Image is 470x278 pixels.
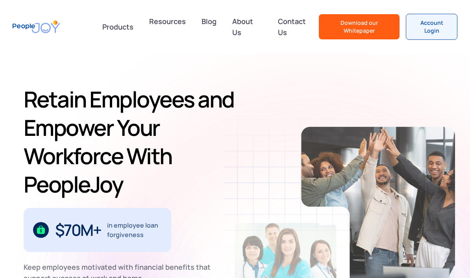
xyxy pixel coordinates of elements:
[13,15,60,38] a: home
[319,14,400,39] a: Download our Whitepaper
[325,19,393,35] div: Download our Whitepaper
[24,85,235,198] h1: Retain Employees and Empower Your Workforce With PeopleJoy
[144,13,191,41] a: Resources
[413,19,451,35] div: Account Login
[273,13,319,41] a: Contact Us
[406,14,457,40] a: Account Login
[55,224,101,236] div: $70M+
[197,13,221,41] a: Blog
[107,221,162,239] div: in employee loan forgiveness
[228,13,267,41] a: About Us
[24,208,171,252] div: 1 / 3
[98,19,138,35] div: Products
